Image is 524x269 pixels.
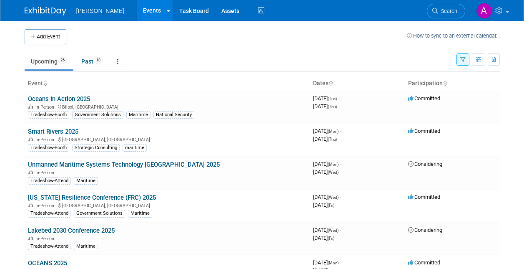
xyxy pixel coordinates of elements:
[28,203,33,207] img: In-Person Event
[313,202,334,208] span: [DATE]
[328,80,333,86] a: Sort by Start Date
[328,96,337,101] span: (Tue)
[76,8,124,14] span: [PERSON_NAME]
[328,195,338,200] span: (Wed)
[328,104,337,109] span: (Thu)
[25,76,310,91] th: Event
[328,129,338,134] span: (Mon)
[313,103,337,109] span: [DATE]
[328,261,338,265] span: (Mon)
[25,7,66,15] img: ExhibitDay
[340,161,341,167] span: -
[313,169,338,175] span: [DATE]
[153,111,194,119] div: National Security
[313,235,334,241] span: [DATE]
[438,8,457,14] span: Search
[340,227,341,233] span: -
[94,57,103,63] span: 18
[328,170,338,175] span: (Wed)
[328,236,334,241] span: (Fri)
[28,128,78,135] a: Smart Rivers 2025
[126,111,150,119] div: Maritime
[128,210,152,217] div: Maritime
[74,243,98,250] div: Maritime
[405,76,500,91] th: Participation
[35,236,57,241] span: In-Person
[28,161,220,168] a: Unmanned Maritime Systems Technology [GEOGRAPHIC_DATA] 2025
[328,203,334,208] span: (Fri)
[28,95,90,103] a: Oceans In Action 2025
[28,194,156,201] a: [US_STATE] Resilience Conference (FRC) 2025
[408,227,442,233] span: Considering
[28,202,306,208] div: [GEOGRAPHIC_DATA], [GEOGRAPHIC_DATA]
[407,33,500,39] a: How to sync to an external calendar...
[313,259,341,266] span: [DATE]
[28,170,33,174] img: In-Person Event
[28,136,306,142] div: [GEOGRAPHIC_DATA], [GEOGRAPHIC_DATA]
[74,177,98,185] div: Maritime
[427,4,465,18] a: Search
[28,259,67,267] a: OCEANS 2025
[75,53,109,69] a: Past18
[35,170,57,175] span: In-Person
[313,128,341,134] span: [DATE]
[328,162,338,167] span: (Mon)
[476,3,492,19] img: Amy Reese
[58,57,67,63] span: 26
[43,80,47,86] a: Sort by Event Name
[313,227,341,233] span: [DATE]
[408,128,440,134] span: Committed
[340,259,341,266] span: -
[408,259,440,266] span: Committed
[340,128,341,134] span: -
[35,104,57,110] span: In-Person
[328,137,337,142] span: (Thu)
[28,243,71,250] div: Tradeshow-Attend
[310,76,405,91] th: Dates
[28,111,69,119] div: Tradeshow-Booth
[28,103,306,110] div: Biloxi, [GEOGRAPHIC_DATA]
[28,137,33,141] img: In-Person Event
[25,53,73,69] a: Upcoming26
[313,161,341,167] span: [DATE]
[408,95,440,102] span: Committed
[28,236,33,240] img: In-Person Event
[35,203,57,208] span: In-Person
[313,95,339,102] span: [DATE]
[28,144,69,152] div: Tradeshow-Booth
[338,95,339,102] span: -
[313,194,341,200] span: [DATE]
[408,161,442,167] span: Considering
[28,210,71,217] div: Tradeshow-Attend
[72,111,123,119] div: Government Solutions
[443,80,447,86] a: Sort by Participation Type
[28,177,71,185] div: Tradeshow-Attend
[340,194,341,200] span: -
[72,144,120,152] div: Strategic Consulting
[328,228,338,233] span: (Wed)
[35,137,57,142] span: In-Person
[25,29,66,44] button: Add Event
[313,136,337,142] span: [DATE]
[28,227,115,234] a: Lakebed 2030 Conference 2025
[408,194,440,200] span: Committed
[123,144,147,152] div: maritime
[28,104,33,109] img: In-Person Event
[74,210,125,217] div: Government Solutions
